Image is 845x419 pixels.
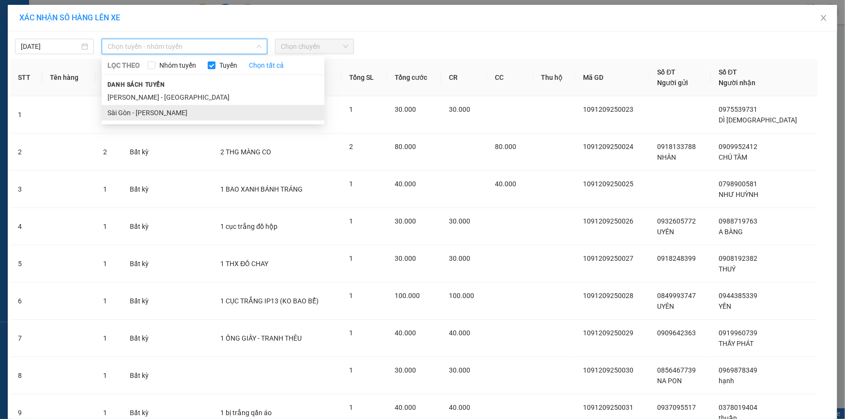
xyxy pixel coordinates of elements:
span: 40.000 [395,180,416,188]
span: LỌC THEO [108,60,140,71]
span: 1 [103,334,107,342]
span: A BÀNG [719,228,743,236]
span: Người gửi [658,79,689,87]
li: [PERSON_NAME] - [GEOGRAPHIC_DATA] [102,90,324,105]
span: Người nhận [719,79,755,87]
td: 6 [10,283,42,320]
span: 1091209250028 [583,292,633,299]
span: 0909642363 [658,329,696,337]
span: 1091209250027 [583,254,633,262]
span: 1 [103,185,107,193]
td: Bất kỳ [122,134,161,171]
th: Tổng cước [387,59,441,96]
th: STT [10,59,42,96]
td: 2 [10,134,42,171]
td: 8 [10,357,42,394]
span: 2 [349,143,353,150]
span: 40.000 [449,329,470,337]
span: Danh sách tuyến [102,80,171,89]
span: 100.000 [449,292,474,299]
span: Nhóm tuyến [155,60,200,71]
span: 1 ỐNG GIẤY - TRANH THÊU [220,334,302,342]
span: Số ĐT [658,68,676,76]
span: 1 [349,180,353,188]
span: DÌ [DEMOGRAPHIC_DATA] [719,116,797,124]
span: 30.000 [449,217,470,225]
span: NHƯ HUỲNH [719,191,758,198]
span: 0849993747 [658,292,696,299]
span: 1 BAO XANH BÁNH TRÁNG [220,185,303,193]
span: 1091209250025 [583,180,633,188]
span: Chọn tuyến - nhóm tuyến [108,39,261,54]
span: 1 [103,409,107,417]
span: 0909952412 [719,143,757,150]
td: Bất kỳ [122,283,161,320]
span: 0919960739 [719,329,757,337]
td: 3 [10,171,42,208]
th: Mã GD [575,59,650,96]
span: CHÚ TÂM [719,153,747,161]
span: 0378019404 [719,404,757,411]
span: 2 THG MÀNG CO [220,148,271,156]
span: 1091209250030 [583,366,633,374]
span: 0944385339 [719,292,757,299]
span: 0908192382 [719,254,757,262]
span: UYÊN [658,302,675,310]
span: NHÂN [658,153,676,161]
span: UYÊN [658,228,675,236]
span: 0969878349 [719,366,757,374]
span: 1091209250026 [583,217,633,225]
span: 80.000 [495,143,516,150]
span: 1 [349,254,353,262]
span: 0918133788 [658,143,696,150]
span: 1091209250031 [583,404,633,411]
td: 5 [10,245,42,283]
td: 7 [10,320,42,357]
span: 0932605772 [658,217,696,225]
span: 1 bị trắng qần áo [220,409,272,417]
span: 1091209250023 [583,105,633,113]
span: 1 [349,329,353,337]
span: hạnh [719,377,734,385]
span: 1 cục trắng đồ hộp [220,223,277,230]
span: 1 [103,297,107,305]
th: Thu hộ [533,59,575,96]
li: Sài Gòn - [PERSON_NAME] [102,105,324,120]
th: CC [487,59,533,96]
td: 4 [10,208,42,245]
span: 30.000 [395,217,416,225]
span: 0918248399 [658,254,696,262]
span: THUÝ [719,265,736,273]
td: Bất kỳ [122,171,161,208]
span: 30.000 [395,105,416,113]
button: Close [810,5,837,32]
span: 30.000 [449,366,470,374]
th: CR [441,59,487,96]
span: 1 [103,260,107,268]
span: 1 [349,292,353,299]
span: 1 CỤC TRẮNG IP13 (KO BAO BỂ) [220,297,319,305]
td: Bất kỳ [122,208,161,245]
td: Bất kỳ [122,357,161,394]
span: 0988719763 [719,217,757,225]
th: Tên hàng [42,59,96,96]
span: 40.000 [395,329,416,337]
span: Số ĐT [719,68,737,76]
span: 0975539731 [719,105,757,113]
span: 0937095517 [658,404,696,411]
span: 30.000 [449,105,470,113]
span: 1 [349,366,353,374]
span: 40.000 [449,404,470,411]
span: close [820,14,828,22]
span: Chọn chuyến [281,39,348,54]
a: Chọn tất cả [249,60,284,71]
span: 30.000 [395,254,416,262]
span: XÁC NHẬN SỐ HÀNG LÊN XE [19,13,120,22]
span: 30.000 [395,366,416,374]
span: 0798900581 [719,180,757,188]
th: SL [95,59,122,96]
input: 12/09/2025 [21,41,79,52]
span: 1 [103,223,107,230]
span: 40.000 [395,404,416,411]
span: 30.000 [449,254,470,262]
